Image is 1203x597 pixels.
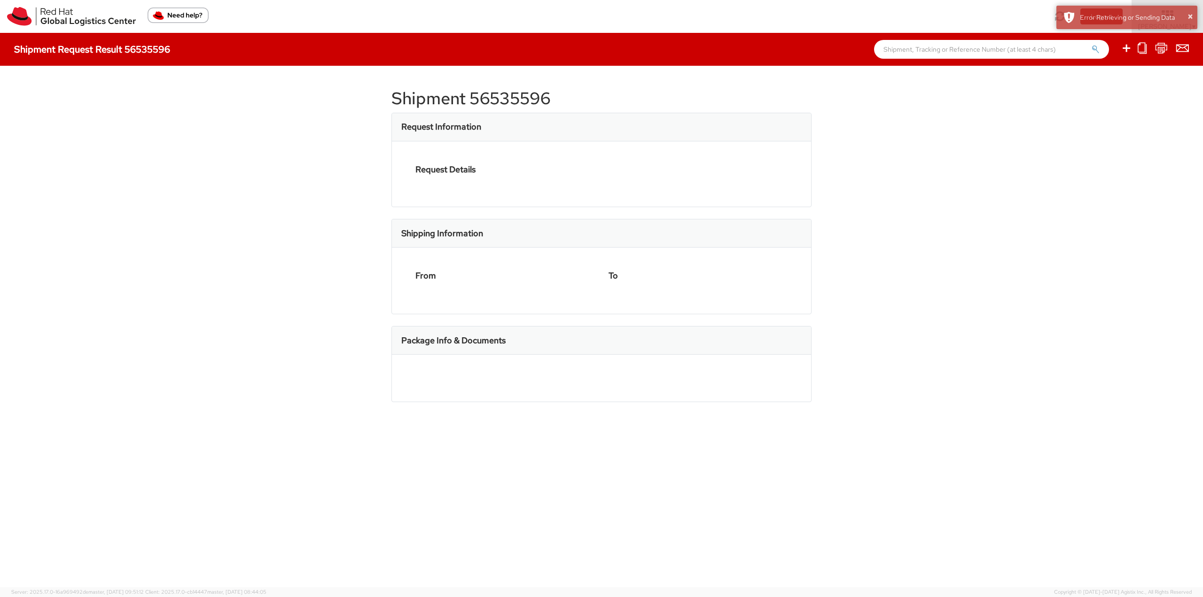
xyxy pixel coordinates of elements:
[609,271,788,280] h4: To
[401,122,481,132] h3: Request Information
[401,229,483,238] h3: Shipping Information
[1187,10,1193,23] button: ×
[11,589,144,595] span: Server: 2025.17.0-16a969492de
[148,8,209,23] button: Need help?
[415,165,594,174] h4: Request Details
[415,271,594,280] h4: From
[1054,589,1192,596] span: Copyright © [DATE]-[DATE] Agistix Inc., All Rights Reserved
[14,44,170,54] h4: Shipment Request Result 56535596
[88,589,144,595] span: master, [DATE] 09:51:12
[401,336,506,345] h3: Package Info & Documents
[874,40,1109,59] input: Shipment, Tracking or Reference Number (at least 4 chars)
[1080,13,1190,22] div: Error Retrieving or Sending Data
[391,89,812,108] h1: Shipment 56535596
[7,7,136,26] img: rh-logistics-00dfa346123c4ec078e1.svg
[145,589,266,595] span: Client: 2025.17.0-cb14447
[207,589,266,595] span: master, [DATE] 08:44:05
